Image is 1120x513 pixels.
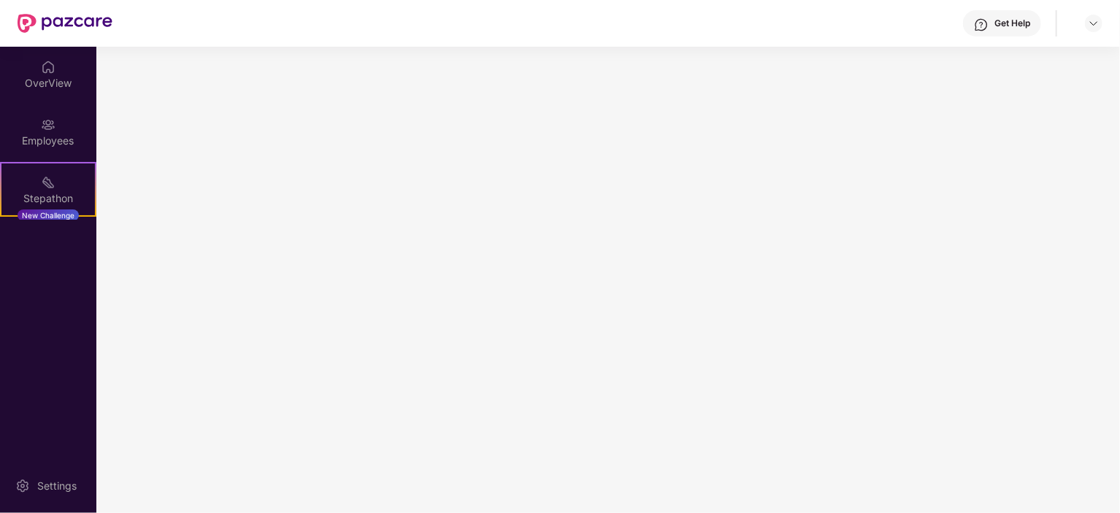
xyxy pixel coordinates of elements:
[18,209,79,221] div: New Challenge
[974,18,989,32] img: svg+xml;base64,PHN2ZyBpZD0iSGVscC0zMngzMiIgeG1sbnM9Imh0dHA6Ly93d3cudzMub3JnLzIwMDAvc3ZnIiB3aWR0aD...
[1,191,95,206] div: Stepathon
[41,60,55,74] img: svg+xml;base64,PHN2ZyBpZD0iSG9tZSIgeG1sbnM9Imh0dHA6Ly93d3cudzMub3JnLzIwMDAvc3ZnIiB3aWR0aD0iMjAiIG...
[18,14,112,33] img: New Pazcare Logo
[33,479,81,493] div: Settings
[41,175,55,190] img: svg+xml;base64,PHN2ZyB4bWxucz0iaHR0cDovL3d3dy53My5vcmcvMjAwMC9zdmciIHdpZHRoPSIyMSIgaGVpZ2h0PSIyMC...
[41,117,55,132] img: svg+xml;base64,PHN2ZyBpZD0iRW1wbG95ZWVzIiB4bWxucz0iaHR0cDovL3d3dy53My5vcmcvMjAwMC9zdmciIHdpZHRoPS...
[994,18,1030,29] div: Get Help
[15,479,30,493] img: svg+xml;base64,PHN2ZyBpZD0iU2V0dGluZy0yMHgyMCIgeG1sbnM9Imh0dHA6Ly93d3cudzMub3JnLzIwMDAvc3ZnIiB3aW...
[1088,18,1100,29] img: svg+xml;base64,PHN2ZyBpZD0iRHJvcGRvd24tMzJ4MzIiIHhtbG5zPSJodHRwOi8vd3d3LnczLm9yZy8yMDAwL3N2ZyIgd2...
